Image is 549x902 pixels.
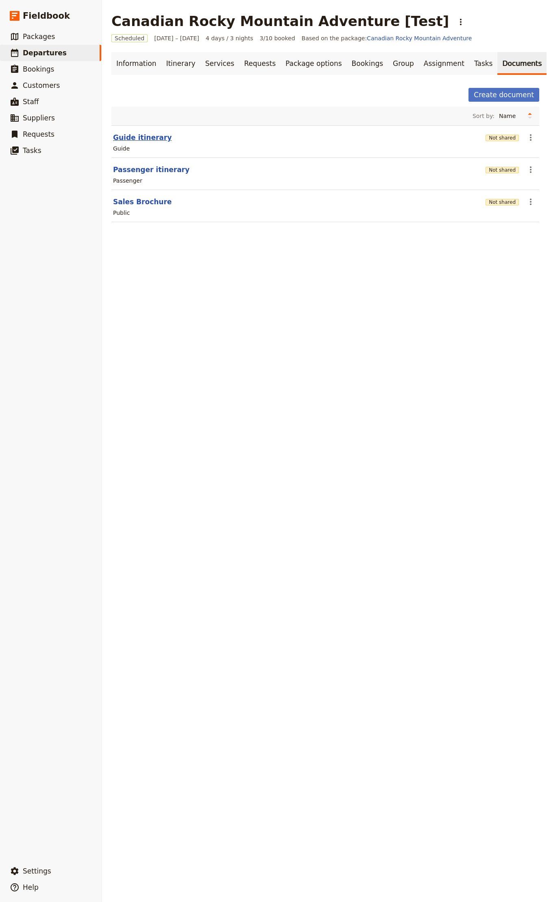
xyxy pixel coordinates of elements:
span: Packages [23,33,55,41]
button: Actions [454,15,468,29]
a: Documents [497,52,547,75]
a: Group [388,52,419,75]
span: Customers [23,81,60,90]
button: Actions [524,195,538,209]
span: Help [23,883,39,891]
button: Not shared [486,199,519,205]
div: Passenger [113,177,142,185]
a: Services [200,52,240,75]
button: Change sort direction [524,110,536,122]
button: Guide itinerary [113,133,172,142]
span: Based on the package: [302,34,472,42]
a: Assignment [419,52,469,75]
span: Departures [23,49,67,57]
h1: Canadian Rocky Mountain Adventure [Test] [111,13,449,29]
a: Itinerary [161,52,200,75]
div: Guide [113,144,130,153]
span: Tasks [23,146,41,155]
span: [DATE] – [DATE] [154,34,199,42]
span: Settings [23,867,51,875]
span: Scheduled [111,34,148,42]
span: Suppliers [23,114,55,122]
span: Requests [23,130,54,138]
a: Canadian Rocky Mountain Adventure [367,35,472,41]
span: 3/10 booked [260,34,295,42]
span: Staff [23,98,39,106]
a: Bookings [347,52,388,75]
a: Requests [239,52,281,75]
a: Tasks [469,52,498,75]
span: Fieldbook [23,10,70,22]
select: Sort by: [495,110,524,122]
button: Create document [468,88,539,102]
span: 4 days / 3 nights [206,34,253,42]
a: Package options [281,52,346,75]
button: Actions [524,131,538,144]
button: Sales Brochure [113,197,172,207]
button: Passenger itinerary [113,165,190,175]
button: Not shared [486,135,519,141]
button: Actions [524,163,538,177]
span: Sort by: [473,112,495,120]
button: Not shared [486,167,519,173]
span: Bookings [23,65,54,73]
div: Public [113,209,130,217]
a: Information [111,52,161,75]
